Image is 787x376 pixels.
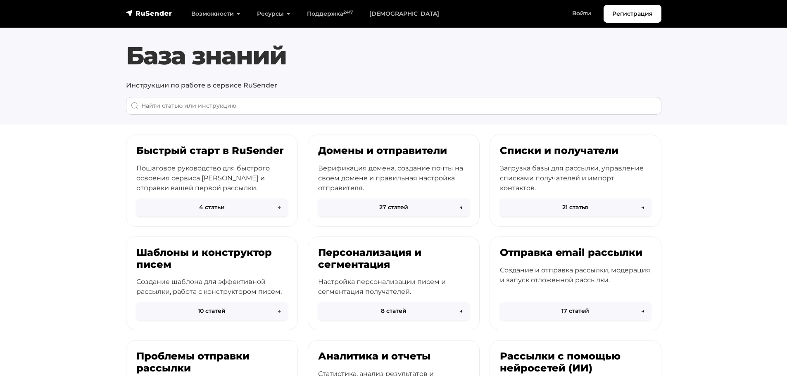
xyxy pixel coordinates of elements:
[343,9,353,15] sup: 24/7
[641,307,644,315] span: →
[126,9,172,17] img: RuSender
[459,307,463,315] span: →
[490,135,661,227] a: Списки и получатели Загрузка базы для рассылки, управление списками получателей и импорт контакто...
[500,163,651,193] p: Загрузка базы для рассылки, управление списками получателей и импорт контактов.
[318,302,469,320] button: 8 статей→
[126,97,661,115] input: When autocomplete results are available use up and down arrows to review and enter to go to the d...
[500,350,651,374] h3: Рассылки с помощью нейросетей (ИИ)
[500,247,651,259] h3: Отправка email рассылки
[500,199,651,216] button: 21 статья→
[299,5,361,22] a: Поддержка24/7
[308,135,480,227] a: Домены и отправители Верификация домена, создание почты на своем домене и правильная настройка от...
[126,236,298,331] a: Шаблоны и конструктор писем Создание шаблона для эффективной рассылки, работа с конструктором пис...
[136,277,288,297] p: Создание шаблона для эффективной рассылки, работа с конструктором писем.
[126,41,661,71] h1: База знаний
[131,102,138,109] img: Поиск
[361,5,447,22] a: [DEMOGRAPHIC_DATA]
[564,5,599,22] a: Войти
[136,350,288,374] h3: Проблемы отправки рассылки
[136,163,288,193] p: Пошаговое руководство для быстрого освоения сервиса [PERSON_NAME] и отправки вашей первой рассылки.
[126,135,298,227] a: Быстрый старт в RuSender Пошаговое руководство для быстрого освоения сервиса [PERSON_NAME] и отпр...
[249,5,299,22] a: Ресурсы
[136,199,288,216] button: 4 статьи→
[126,80,661,90] p: Инструкции по работе в сервисе RuSender
[318,145,469,157] h3: Домены и отправители
[500,302,651,320] button: 17 статей→
[318,350,469,362] h3: Аналитика и отчеты
[604,5,661,23] a: Регистрация
[490,236,661,331] a: Отправка email рассылки Создание и отправка рассылки, модерация и запуск отложенной рассылки. 17 ...
[183,5,249,22] a: Возможности
[459,203,463,212] span: →
[318,247,469,271] h3: Персонализация и сегментация
[318,199,469,216] button: 27 статей→
[500,145,651,157] h3: Списки и получатели
[318,277,469,297] p: Настройка персонализации писем и сегментация получателей.
[136,145,288,157] h3: Быстрый старт в RuSender
[318,163,469,193] p: Верификация домена, создание почты на своем домене и правильная настройка отправителя.
[278,307,281,315] span: →
[500,265,651,285] p: Создание и отправка рассылки, модерация и запуск отложенной рассылки.
[136,302,288,320] button: 10 статей→
[278,203,281,212] span: →
[641,203,644,212] span: →
[136,247,288,271] h3: Шаблоны и конструктор писем
[308,236,480,331] a: Персонализация и сегментация Настройка персонализации писем и сегментация получателей. 8 статей→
